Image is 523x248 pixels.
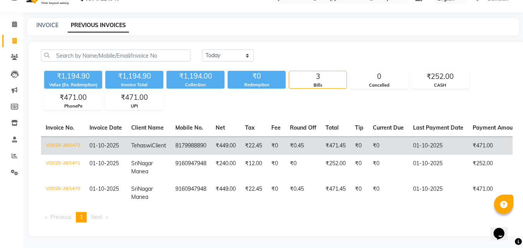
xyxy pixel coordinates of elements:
div: ₹1,194.90 [44,71,102,82]
div: ₹471.00 [45,92,102,103]
td: ₹12.00 [240,155,267,180]
td: ₹0 [350,180,368,206]
span: Fee [271,124,281,131]
td: ₹0 [350,155,368,180]
span: Total [326,124,339,131]
td: ₹0 [368,137,408,155]
td: ₹22.45 [240,137,267,155]
a: PREVIOUS INVOICES [68,19,129,32]
td: ₹0 [368,180,408,206]
td: ₹0 [267,155,285,180]
span: 01-10-2025 [89,160,119,167]
td: ₹0 [285,155,321,180]
div: ₹0 [228,71,286,82]
div: ₹471.00 [106,92,163,103]
div: Redemption [228,82,286,88]
div: Value (Ex. Redemption) [44,82,102,88]
td: 01-10-2025 [408,137,468,155]
div: ₹1,194.00 [166,71,225,82]
td: ₹0.45 [285,180,321,206]
span: Payment Amount [473,124,523,131]
span: Last Payment Date [413,124,463,131]
td: 9160947948 [171,155,211,180]
span: Nagar Manea [131,185,153,200]
div: 3 [289,71,346,82]
div: ₹1,194.90 [105,71,163,82]
div: Collection [166,82,225,88]
div: Cancelled [350,82,408,89]
span: Mobile No. [175,124,203,131]
td: 8179988890 [171,137,211,155]
span: Tip [355,124,364,131]
span: 01-10-2025 [89,185,119,192]
div: UPI [106,103,163,109]
span: Sri [131,185,138,192]
td: ₹471.45 [321,137,350,155]
div: Invoice Total [105,82,163,88]
span: Net [216,124,225,131]
td: ₹252.00 [321,155,350,180]
span: Round Off [290,124,316,131]
span: Client [152,142,166,149]
span: Client Name [131,124,164,131]
td: 9160947948 [171,180,211,206]
td: ₹0.45 [285,137,321,155]
td: ₹240.00 [211,155,240,180]
input: Search by Name/Mobile/Email/Invoice No [41,50,190,62]
td: ₹449.00 [211,180,240,206]
div: PhonePe [45,103,102,109]
span: Next [91,214,103,221]
div: ₹252.00 [412,71,469,82]
span: Nagar Manea [131,160,153,175]
span: Invoice Date [89,124,122,131]
div: Bills [289,82,346,89]
td: 01-10-2025 [408,155,468,180]
td: ₹449.00 [211,137,240,155]
span: 01-10-2025 [89,142,119,149]
td: ₹0 [368,155,408,180]
td: V/2025-26/1472 [41,137,85,155]
a: INVOICE [36,22,58,29]
span: Sri [131,160,138,167]
td: ₹0 [350,137,368,155]
div: CASH [412,82,469,89]
span: 1 [80,214,83,221]
span: Current Due [373,124,404,131]
td: ₹0 [267,180,285,206]
span: Tehaswi [131,142,152,149]
td: V/2025-26/1470 [41,180,85,206]
td: ₹22.45 [240,180,267,206]
span: Invoice No. [46,124,74,131]
td: 01-10-2025 [408,180,468,206]
iframe: chat widget [490,217,515,240]
td: ₹471.45 [321,180,350,206]
span: Previous [50,214,72,221]
td: ₹0 [267,137,285,155]
nav: Pagination [41,212,513,222]
div: 0 [350,71,408,82]
td: V/2025-26/1471 [41,155,85,180]
span: Tax [245,124,255,131]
